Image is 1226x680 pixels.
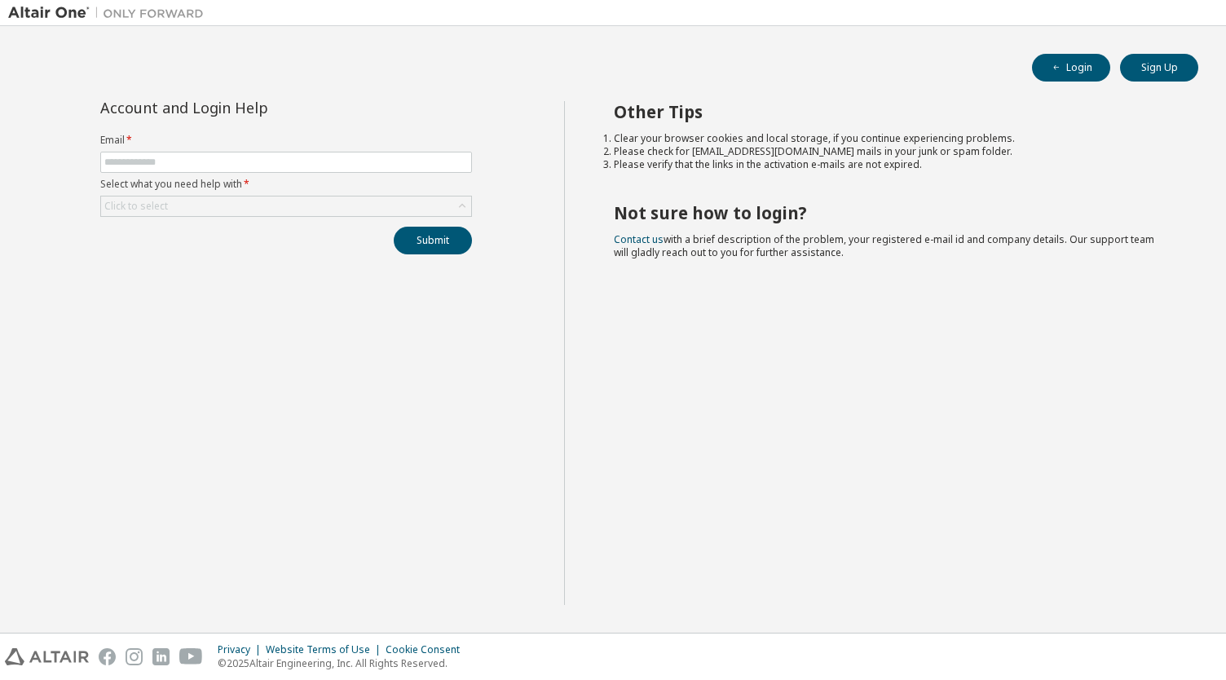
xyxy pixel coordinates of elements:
button: Sign Up [1120,54,1198,82]
img: facebook.svg [99,648,116,665]
button: Submit [394,227,472,254]
img: linkedin.svg [152,648,170,665]
div: Account and Login Help [100,101,398,114]
li: Please verify that the links in the activation e-mails are not expired. [614,158,1170,171]
span: with a brief description of the problem, your registered e-mail id and company details. Our suppo... [614,232,1154,259]
img: instagram.svg [126,648,143,665]
label: Select what you need help with [100,178,472,191]
div: Click to select [104,200,168,213]
h2: Other Tips [614,101,1170,122]
li: Please check for [EMAIL_ADDRESS][DOMAIN_NAME] mails in your junk or spam folder. [614,145,1170,158]
img: altair_logo.svg [5,648,89,665]
div: Website Terms of Use [266,643,386,656]
div: Click to select [101,196,471,216]
img: youtube.svg [179,648,203,665]
div: Cookie Consent [386,643,470,656]
img: Altair One [8,5,212,21]
p: © 2025 Altair Engineering, Inc. All Rights Reserved. [218,656,470,670]
a: Contact us [614,232,664,246]
li: Clear your browser cookies and local storage, if you continue experiencing problems. [614,132,1170,145]
label: Email [100,134,472,147]
div: Privacy [218,643,266,656]
h2: Not sure how to login? [614,202,1170,223]
button: Login [1032,54,1110,82]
